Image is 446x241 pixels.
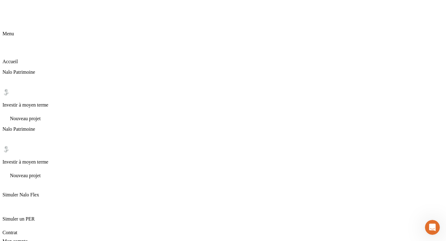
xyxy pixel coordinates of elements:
p: Accueil [2,59,444,64]
span: Contrat [2,230,17,235]
p: Investir à moyen terme [2,102,444,108]
div: Investir à moyen terme [2,146,444,165]
div: Simuler Nalo Flex [2,178,444,198]
div: Nouveau projet [2,113,444,121]
span: Menu [2,31,14,36]
span: Nouveau projet [10,173,41,178]
p: Nalo Patrimoine [2,126,444,132]
div: Accueil [2,45,444,64]
iframe: Intercom live chat [425,220,440,235]
p: Simuler un PER [2,216,444,222]
span: Nouveau projet [10,116,41,121]
p: Simuler Nalo Flex [2,192,444,198]
div: Nouveau projet [2,170,444,178]
div: Investir à moyen terme [2,89,444,108]
div: Simuler un PER [2,203,444,222]
p: Investir à moyen terme [2,159,444,165]
p: Nalo Patrimoine [2,69,444,75]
